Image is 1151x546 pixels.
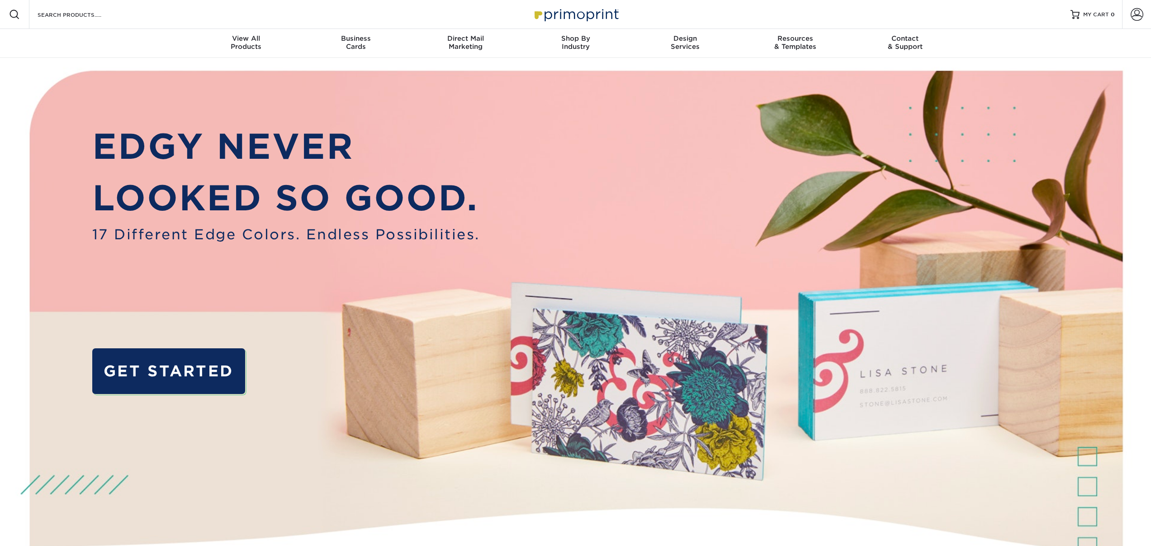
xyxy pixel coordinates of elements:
[850,34,960,43] span: Contact
[37,9,125,20] input: SEARCH PRODUCTS.....
[850,34,960,51] div: & Support
[521,29,630,58] a: Shop ByIndustry
[1111,11,1115,18] span: 0
[301,29,411,58] a: BusinessCards
[92,348,245,394] a: GET STARTED
[630,34,740,51] div: Services
[740,34,850,43] span: Resources
[521,34,630,43] span: Shop By
[92,172,480,224] p: LOOKED SO GOOD.
[92,121,480,173] p: EDGY NEVER
[1083,11,1109,19] span: MY CART
[301,34,411,43] span: Business
[531,5,621,24] img: Primoprint
[411,34,521,43] span: Direct Mail
[411,29,521,58] a: Direct MailMarketing
[630,34,740,43] span: Design
[740,29,850,58] a: Resources& Templates
[521,34,630,51] div: Industry
[301,34,411,51] div: Cards
[191,34,301,43] span: View All
[740,34,850,51] div: & Templates
[191,29,301,58] a: View AllProducts
[630,29,740,58] a: DesignServices
[850,29,960,58] a: Contact& Support
[92,224,480,245] span: 17 Different Edge Colors. Endless Possibilities.
[411,34,521,51] div: Marketing
[191,34,301,51] div: Products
